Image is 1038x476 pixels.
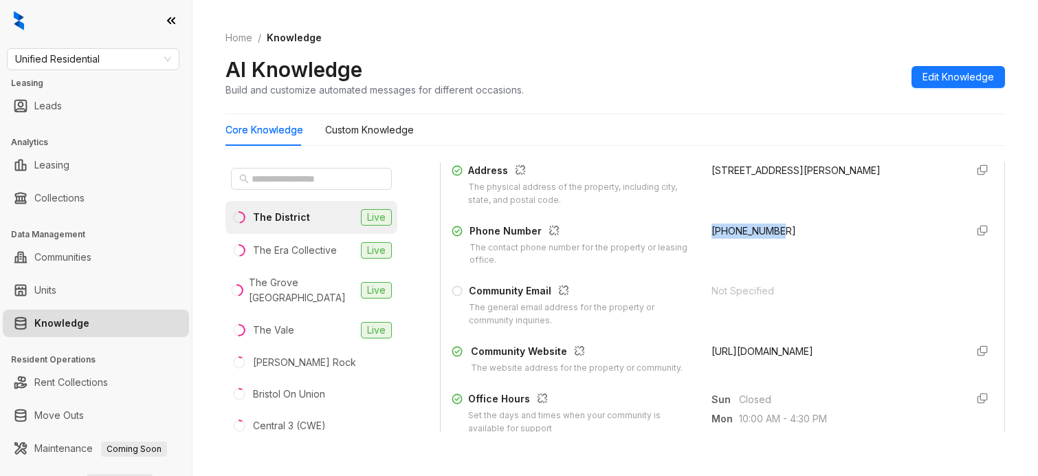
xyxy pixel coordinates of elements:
a: Leasing [34,151,69,179]
div: The website address for the property or community. [471,362,683,375]
div: The general email address for the property or community inquiries. [469,301,695,327]
a: Communities [34,244,91,271]
span: search [239,174,249,184]
div: Office Hours [468,391,695,409]
button: Edit Knowledge [912,66,1005,88]
span: Coming Soon [101,442,167,457]
span: Live [361,209,392,226]
li: Communities [3,244,189,271]
div: Core Knowledge [225,122,303,138]
div: Set the days and times when your community is available for support [468,409,695,435]
span: [PHONE_NUMBER] [711,225,796,237]
li: Rent Collections [3,369,189,396]
span: 10:00 AM - 4:30 PM [739,411,955,426]
h3: Resident Operations [11,354,192,366]
a: Leads [34,92,62,120]
a: Knowledge [34,310,89,337]
div: The District [253,210,310,225]
div: [PERSON_NAME] Rock [253,355,356,370]
span: Sun [711,392,739,407]
span: Live [361,322,392,338]
li: Move Outs [3,402,189,429]
div: The contact phone number for the property or leasing office. [470,241,695,268]
span: Edit Knowledge [923,69,994,85]
li: / [258,30,261,45]
a: Collections [34,184,85,212]
span: Closed [739,392,955,407]
div: The Era Collective [253,243,337,258]
li: Units [3,277,189,304]
div: Phone Number [470,224,695,241]
li: Knowledge [3,310,189,337]
li: Leads [3,92,189,120]
div: Community Email [469,283,695,301]
span: 10:00 AM - 4:30 PM [739,431,955,446]
span: Knowledge [267,32,322,43]
span: Mon [711,411,739,426]
span: Tue [711,431,739,446]
a: Units [34,277,56,304]
li: Collections [3,184,189,212]
div: [STREET_ADDRESS][PERSON_NAME] [711,163,955,178]
h3: Data Management [11,228,192,241]
div: Bristol On Union [253,387,325,402]
div: Custom Knowledge [325,122,414,138]
a: Home [223,30,255,45]
div: Central 3 (CWE) [253,418,326,433]
div: Not Specified [711,283,955,299]
img: logo [14,11,24,30]
h3: Leasing [11,77,192,89]
a: Rent Collections [34,369,108,396]
span: [URL][DOMAIN_NAME] [711,345,813,357]
div: Build and customize automated messages for different occasions. [225,83,524,97]
li: Leasing [3,151,189,179]
div: Community Website [471,344,683,362]
div: The Vale [253,323,294,338]
h2: AI Knowledge [225,56,362,83]
span: Live [361,282,392,299]
a: Move Outs [34,402,84,429]
div: Address [468,163,695,181]
div: The Grove [GEOGRAPHIC_DATA] [249,275,355,305]
span: Live [361,242,392,259]
div: The physical address of the property, including city, state, and postal code. [468,181,695,207]
h3: Analytics [11,136,192,149]
li: Maintenance [3,435,189,462]
span: Unified Residential [15,49,171,69]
